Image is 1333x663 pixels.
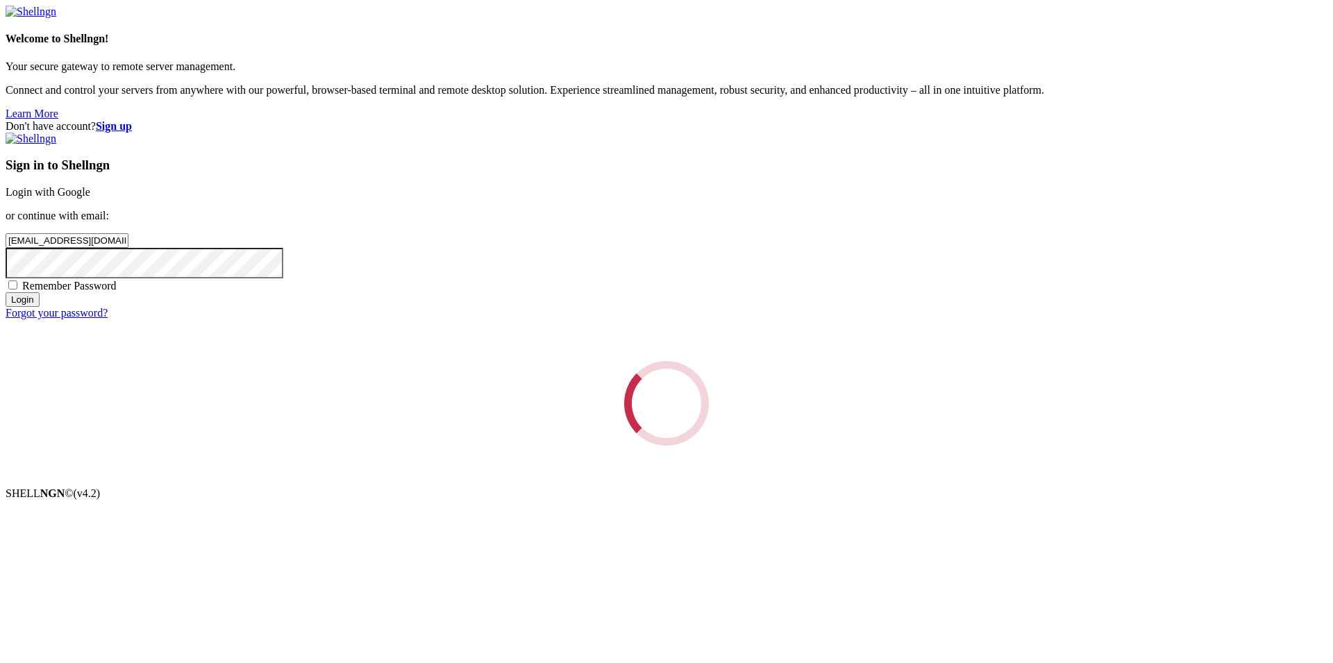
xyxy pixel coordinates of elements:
span: SHELL © [6,487,100,499]
input: Email address [6,233,128,248]
input: Login [6,292,40,307]
span: Remember Password [22,280,117,292]
div: Loading... [624,361,709,446]
input: Remember Password [8,280,17,289]
p: Connect and control your servers from anywhere with our powerful, browser-based terminal and remo... [6,84,1327,96]
a: Login with Google [6,186,90,198]
span: 4.2.0 [74,487,101,499]
p: or continue with email: [6,210,1327,222]
a: Learn More [6,108,58,119]
a: Sign up [96,120,132,132]
a: Forgot your password? [6,307,108,319]
h4: Welcome to Shellngn! [6,33,1327,45]
b: NGN [40,487,65,499]
div: Don't have account? [6,120,1327,133]
h3: Sign in to Shellngn [6,158,1327,173]
img: Shellngn [6,6,56,18]
img: Shellngn [6,133,56,145]
p: Your secure gateway to remote server management. [6,60,1327,73]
